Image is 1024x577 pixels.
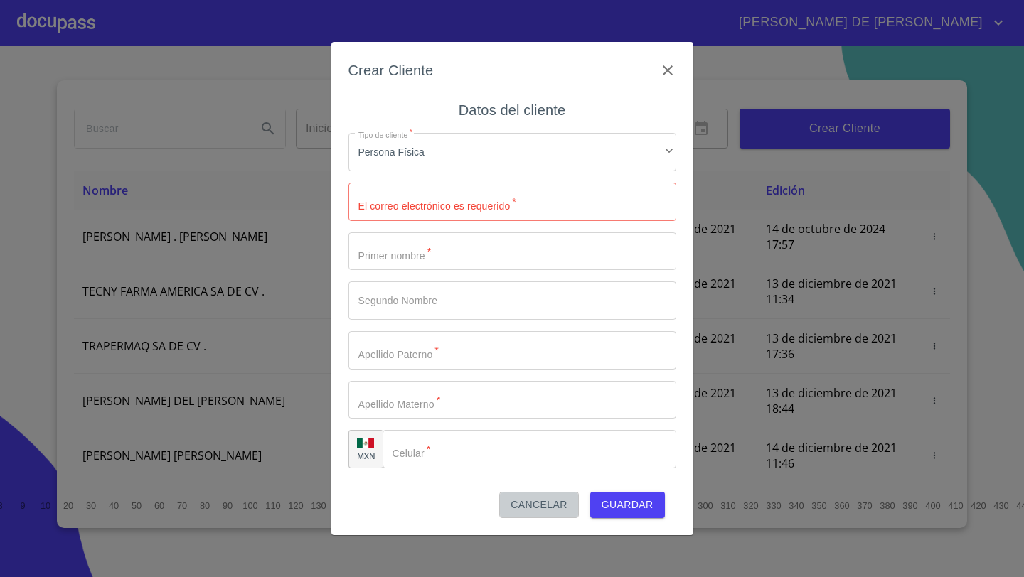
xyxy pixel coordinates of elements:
h6: Crear Cliente [348,59,434,82]
p: MXN [357,451,375,461]
span: Guardar [602,496,654,514]
h6: Datos del cliente [459,99,565,122]
div: Persona Física [348,133,676,171]
button: Guardar [590,492,665,518]
img: R93DlvwvvjP9fbrDwZeCRYBHk45OWMq+AAOlFVsxT89f82nwPLnD58IP7+ANJEaWYhP0Tx8kkA0WlQMPQsAAgwAOmBj20AXj6... [357,438,374,448]
button: Cancelar [499,492,578,518]
span: Cancelar [511,496,567,514]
